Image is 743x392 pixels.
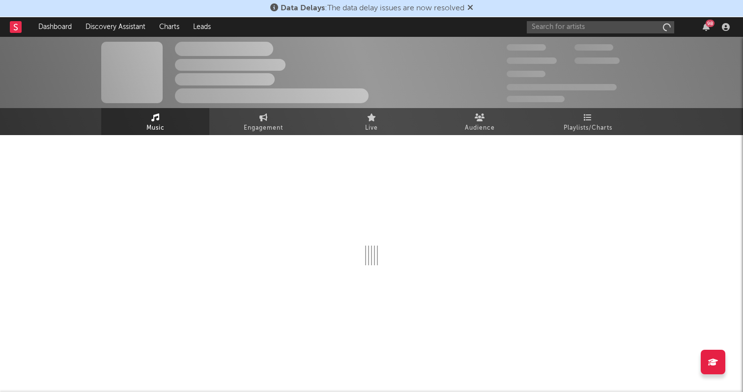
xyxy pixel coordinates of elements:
[426,108,534,135] a: Audience
[152,17,186,37] a: Charts
[574,57,620,64] span: 1,000,000
[574,44,613,51] span: 100,000
[101,108,209,135] a: Music
[706,20,714,27] div: 98
[467,4,473,12] span: Dismiss
[465,122,495,134] span: Audience
[317,108,426,135] a: Live
[281,4,464,12] span: : The data delay issues are now resolved
[244,122,283,134] span: Engagement
[703,23,710,31] button: 98
[146,122,165,134] span: Music
[281,4,325,12] span: Data Delays
[507,96,565,102] span: Jump Score: 85.0
[564,122,612,134] span: Playlists/Charts
[79,17,152,37] a: Discovery Assistant
[507,57,557,64] span: 50,000,000
[507,71,545,77] span: 100,000
[534,108,642,135] a: Playlists/Charts
[507,44,546,51] span: 300,000
[365,122,378,134] span: Live
[527,21,674,33] input: Search for artists
[209,108,317,135] a: Engagement
[186,17,218,37] a: Leads
[31,17,79,37] a: Dashboard
[507,84,617,90] span: 50,000,000 Monthly Listeners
